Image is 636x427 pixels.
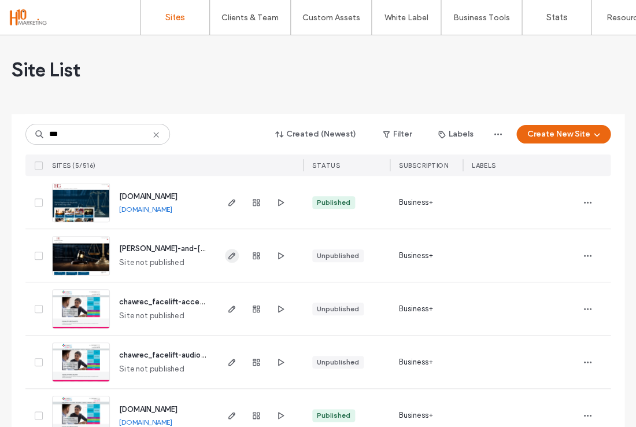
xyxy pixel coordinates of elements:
span: Business+ [399,303,433,315]
a: chawrec_facelift-audioeye [119,351,214,359]
button: Labels [428,125,484,143]
span: Business+ [399,356,433,368]
label: Sites [165,12,185,23]
div: Unpublished [317,304,359,314]
a: chawrec_facelift-accessibility-enabler [119,297,256,306]
span: Site not published [119,257,184,268]
label: Stats [546,12,567,23]
button: Filter [371,125,423,143]
div: Unpublished [317,251,359,261]
button: Create New Site [516,125,611,143]
a: [PERSON_NAME]-and-[PERSON_NAME] [119,244,256,253]
span: STATUS [312,161,340,170]
a: [DOMAIN_NAME] [119,418,172,426]
span: SUBSCRIPTION [399,161,448,170]
span: Site List [12,58,80,82]
div: Published [317,410,350,421]
span: Business+ [399,250,433,262]
span: LABELS [472,161,496,170]
span: SITES (5/516) [52,161,96,170]
label: White Label [384,13,428,23]
div: Unpublished [317,357,359,367]
span: Business+ [399,410,433,421]
span: Help [27,8,50,19]
label: Clients & Team [221,13,279,23]
a: [DOMAIN_NAME] [119,405,178,414]
label: Custom Assets [302,13,360,23]
div: Published [317,197,350,208]
label: Business Tools [453,13,510,23]
a: [DOMAIN_NAME] [119,192,178,201]
span: Business+ [399,197,433,208]
a: [DOMAIN_NAME] [119,205,172,213]
button: Created (Newest) [265,125,367,143]
span: Site not published [119,310,184,322]
span: Site not published [119,363,184,375]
